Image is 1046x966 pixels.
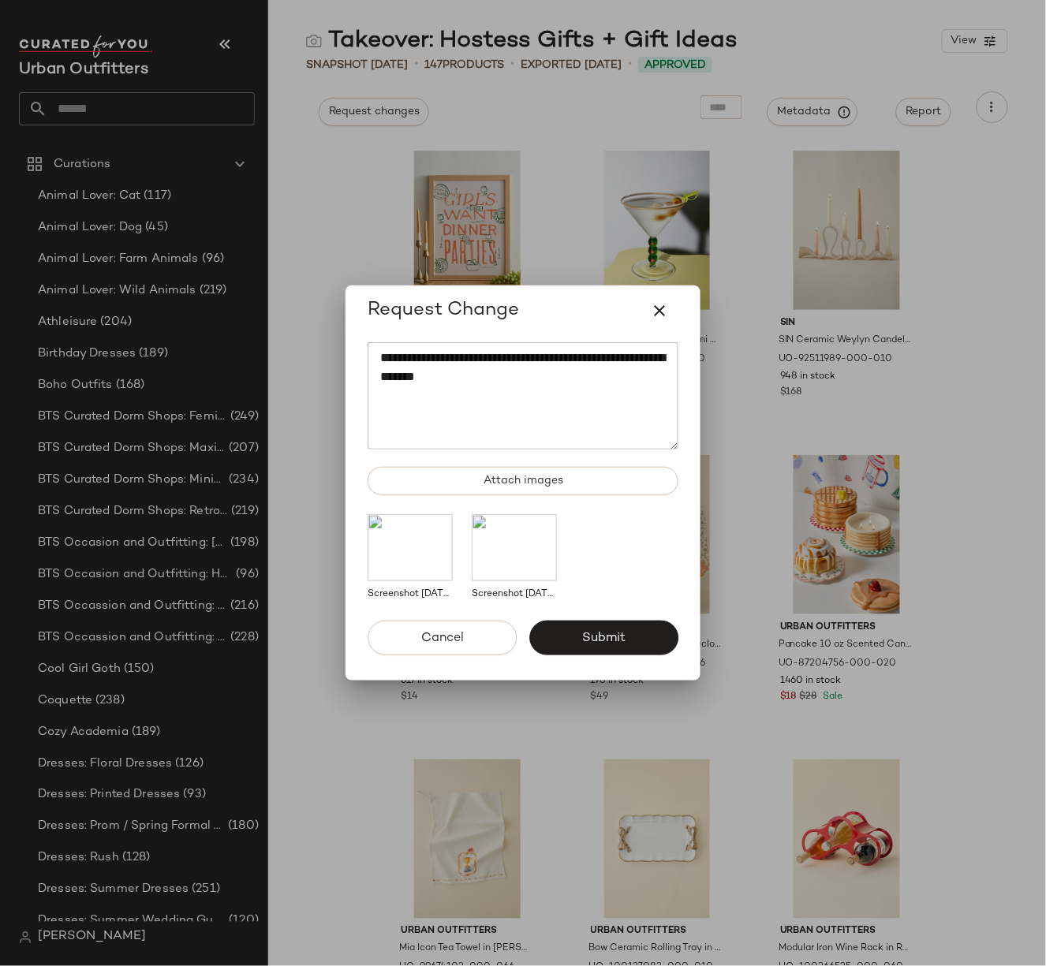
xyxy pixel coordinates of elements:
div: Screenshot [DATE] 5.29.29 PM.png [472,581,557,602]
img: 46eaf32f-ab16-4b13-ae50-85121da4ccfe [472,514,557,581]
span: Request Change [368,298,519,323]
span: Submit [581,631,626,646]
img: 1d2eed63-bbdc-40f1-9446-2fa3b72d529c [368,514,453,581]
div: Screenshot [DATE] 5.29.21 PM.png [368,581,453,602]
span: Attach images [483,475,563,487]
span: Cancel [420,631,464,646]
button: Attach images [368,467,678,495]
button: Cancel [368,621,517,655]
button: Submit [529,621,678,655]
